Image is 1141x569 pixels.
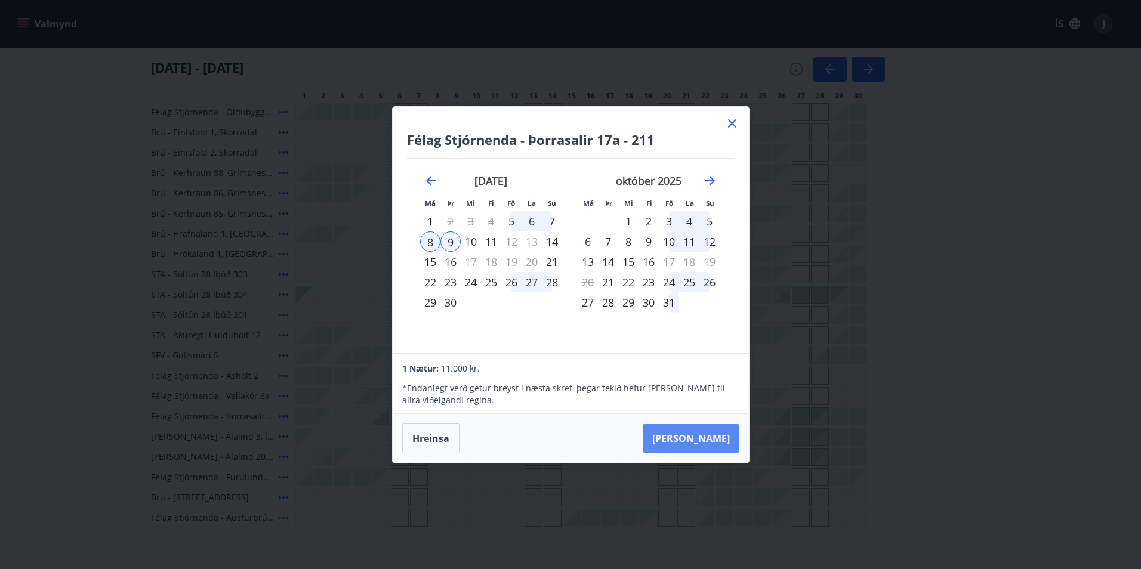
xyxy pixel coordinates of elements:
[481,211,501,231] td: Not available. fimmtudagur, 4. september 2025
[488,199,494,208] small: Fi
[481,252,501,272] td: Not available. fimmtudagur, 18. september 2025
[402,382,739,406] p: * Endanlegt verð getur breyst í næsta skrefi þegar tekið hefur [PERSON_NAME] til allra viðeigandi...
[578,252,598,272] td: Choose mánudagur, 13. október 2025 as your check-in date. It’s available.
[679,231,699,252] td: Choose laugardagur, 11. október 2025 as your check-in date. It’s available.
[679,252,699,272] td: Not available. laugardagur, 18. október 2025
[474,174,507,188] strong: [DATE]
[501,272,522,292] td: Choose föstudagur, 26. september 2025 as your check-in date. It’s available.
[522,211,542,231] td: Choose laugardagur, 6. september 2025 as your check-in date. It’s available.
[659,292,679,313] div: 31
[646,199,652,208] small: Fi
[578,252,598,272] div: 13
[542,272,562,292] td: Choose sunnudagur, 28. september 2025 as your check-in date. It’s available.
[639,211,659,231] td: Choose fimmtudagur, 2. október 2025 as your check-in date. It’s available.
[618,231,639,252] div: 8
[618,252,639,272] td: Choose miðvikudagur, 15. október 2025 as your check-in date. It’s available.
[440,272,461,292] div: 23
[618,211,639,231] div: 1
[583,199,594,208] small: Má
[522,252,542,272] td: Not available. laugardagur, 20. september 2025
[639,231,659,252] td: Choose fimmtudagur, 9. október 2025 as your check-in date. It’s available.
[639,252,659,272] div: 16
[501,211,522,231] td: Choose föstudagur, 5. september 2025 as your check-in date. It’s available.
[461,252,481,272] div: Aðeins útritun í boði
[542,231,562,252] td: Choose sunnudagur, 14. september 2025 as your check-in date. It’s available.
[639,272,659,292] div: 23
[542,252,562,272] td: Choose sunnudagur, 21. september 2025 as your check-in date. It’s available.
[461,272,481,292] div: 24
[542,231,562,252] div: Aðeins innritun í boði
[598,231,618,252] td: Choose þriðjudagur, 7. október 2025 as your check-in date. It’s available.
[679,211,699,231] td: Choose laugardagur, 4. október 2025 as your check-in date. It’s available.
[501,272,522,292] div: 26
[420,211,440,231] td: Choose mánudagur, 1. september 2025 as your check-in date. It’s available.
[643,424,739,453] button: [PERSON_NAME]
[659,252,679,272] div: Aðeins útritun í boði
[578,292,598,313] td: Choose mánudagur, 27. október 2025 as your check-in date. It’s available.
[578,272,598,292] td: Not available. mánudagur, 20. október 2025
[699,272,720,292] div: 26
[461,231,481,252] div: 10
[659,272,679,292] td: Choose föstudagur, 24. október 2025 as your check-in date. It’s available.
[679,211,699,231] div: 4
[522,231,542,252] td: Not available. laugardagur, 13. september 2025
[659,292,679,313] td: Choose föstudagur, 31. október 2025 as your check-in date. It’s available.
[699,231,720,252] div: 12
[522,272,542,292] div: 27
[420,231,440,252] div: 8
[703,174,717,188] div: Move forward to switch to the next month.
[461,272,481,292] td: Choose miðvikudagur, 24. september 2025 as your check-in date. It’s available.
[578,231,598,252] td: Choose mánudagur, 6. október 2025 as your check-in date. It’s available.
[686,199,694,208] small: La
[440,252,461,272] div: 16
[440,272,461,292] td: Choose þriðjudagur, 23. september 2025 as your check-in date. It’s available.
[542,211,562,231] td: Choose sunnudagur, 7. september 2025 as your check-in date. It’s available.
[639,292,659,313] td: Choose fimmtudagur, 30. október 2025 as your check-in date. It’s available.
[618,272,639,292] div: 22
[706,199,714,208] small: Su
[598,272,618,292] td: Choose þriðjudagur, 21. október 2025 as your check-in date. It’s available.
[605,199,612,208] small: Þr
[440,292,461,313] td: Choose þriðjudagur, 30. september 2025 as your check-in date. It’s available.
[440,231,461,252] div: 9
[501,231,522,252] div: Aðeins útritun í boði
[699,231,720,252] td: Choose sunnudagur, 12. október 2025 as your check-in date. It’s available.
[441,363,480,374] span: 11.000 kr.
[659,231,679,252] td: Choose föstudagur, 10. október 2025 as your check-in date. It’s available.
[618,231,639,252] td: Choose miðvikudagur, 8. október 2025 as your check-in date. It’s available.
[481,231,501,252] td: Choose fimmtudagur, 11. september 2025 as your check-in date. It’s available.
[679,272,699,292] td: Choose laugardagur, 25. október 2025 as your check-in date. It’s available.
[466,199,475,208] small: Mi
[481,272,501,292] td: Choose fimmtudagur, 25. september 2025 as your check-in date. It’s available.
[699,272,720,292] td: Choose sunnudagur, 26. október 2025 as your check-in date. It’s available.
[407,131,735,149] h4: Félag Stjórnenda - Þorrasalir 17a - 211
[679,231,699,252] div: 11
[639,272,659,292] td: Choose fimmtudagur, 23. október 2025 as your check-in date. It’s available.
[420,272,440,292] td: Choose mánudagur, 22. september 2025 as your check-in date. It’s available.
[420,252,440,272] div: 15
[598,292,618,313] div: 28
[598,272,618,292] div: Aðeins innritun í boði
[420,272,440,292] div: 22
[501,231,522,252] td: Choose föstudagur, 12. september 2025 as your check-in date. It’s available.
[598,231,618,252] div: 7
[447,199,454,208] small: Þr
[618,292,639,313] td: Choose miðvikudagur, 29. október 2025 as your check-in date. It’s available.
[618,292,639,313] div: 29
[440,231,461,252] td: Selected as end date. þriðjudagur, 9. september 2025
[639,292,659,313] div: 30
[402,423,460,453] button: Hreinsa
[618,252,639,272] div: 15
[461,252,481,272] td: Choose miðvikudagur, 17. september 2025 as your check-in date. It’s available.
[542,272,562,292] div: 28
[616,174,681,188] strong: október 2025
[598,252,618,272] td: Choose þriðjudagur, 14. október 2025 as your check-in date. It’s available.
[679,272,699,292] div: 25
[699,211,720,231] div: 5
[639,211,659,231] div: 2
[598,292,618,313] td: Choose þriðjudagur, 28. október 2025 as your check-in date. It’s available.
[440,252,461,272] td: Choose þriðjudagur, 16. september 2025 as your check-in date. It’s available.
[522,272,542,292] td: Choose laugardagur, 27. september 2025 as your check-in date. It’s available.
[440,292,461,313] div: 30
[578,292,598,313] div: 27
